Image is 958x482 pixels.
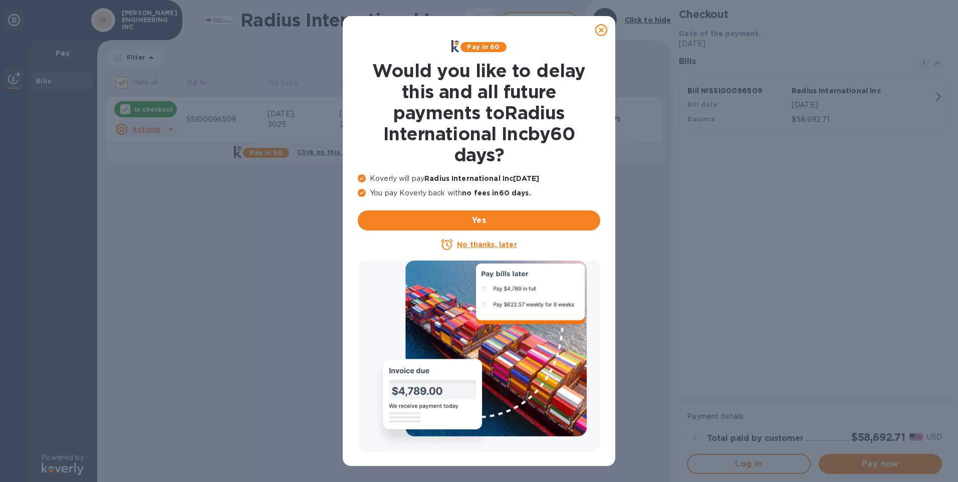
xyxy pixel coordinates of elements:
p: Koverly will pay [358,173,600,184]
u: No thanks, later [457,240,517,249]
b: Radius International Inc [DATE] [424,174,539,182]
span: Yes [366,214,592,226]
b: Pay in 60 [467,43,500,51]
h1: Would you like to delay this and all future payments to Radius International Inc by 60 days ? [358,60,600,165]
p: You pay Koverly back with [358,188,600,198]
button: Yes [358,210,600,230]
b: no fees in 60 days . [462,189,531,197]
